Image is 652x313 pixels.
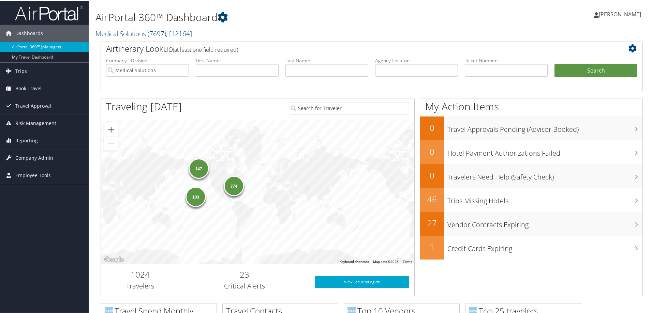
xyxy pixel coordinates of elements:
h3: Travelers Need Help (Safety Check) [447,168,642,181]
a: Terms (opens in new tab) [403,259,412,263]
h3: Travelers [106,281,174,290]
a: 46Trips Missing Hotels [420,187,642,211]
div: 103 [186,186,206,206]
img: airportal-logo.png [15,4,83,20]
h3: Travel Approvals Pending (Advisor Booked) [447,121,642,134]
span: Risk Management [15,114,56,131]
a: 1Credit Cards Expiring [420,235,642,259]
label: Last Name: [285,57,368,63]
span: Travel Approval [15,97,51,114]
h1: AirPortal 360™ Dashboard [95,10,464,24]
span: [PERSON_NAME] [599,10,641,17]
label: First Name: [196,57,279,63]
button: Zoom in [104,122,118,136]
span: Trips [15,62,27,79]
span: Employee Tools [15,166,51,183]
h3: Vendor Contracts Expiring [447,216,642,229]
a: Medical Solutions [95,28,192,37]
h3: Hotel Payment Authorizations Failed [447,144,642,157]
h1: My Action Items [420,99,642,113]
a: 0Hotel Payment Authorizations Failed [420,140,642,163]
div: 147 [188,158,209,178]
span: Reporting [15,131,38,148]
a: 0Travel Approvals Pending (Advisor Booked) [420,116,642,140]
span: Book Travel [15,79,42,96]
input: Search for Traveler [289,101,409,114]
h3: Credit Cards Expiring [447,240,642,253]
a: [PERSON_NAME] [594,3,648,24]
button: Search [554,63,637,77]
span: Map data ©2025 [373,259,399,263]
button: Zoom out [104,136,118,150]
a: 27Vendor Contracts Expiring [420,211,642,235]
span: (at least one field required) [173,45,238,53]
label: Agency Locator: [375,57,458,63]
button: Keyboard shortcuts [340,259,369,264]
h2: 0 [420,145,444,157]
h2: 1024 [106,268,174,280]
div: 774 [223,175,244,195]
h1: Traveling [DATE] [106,99,182,113]
h2: 46 [420,193,444,204]
a: View SecurityLogic® [315,275,409,287]
img: Google [103,255,125,264]
span: , [ 12164 ] [166,28,192,37]
span: Company Admin [15,149,53,166]
h2: 0 [420,121,444,133]
span: ( 7697 ) [148,28,166,37]
h2: 1 [420,240,444,252]
span: Dashboards [15,24,43,41]
h2: 0 [420,169,444,181]
h3: Critical Alerts [184,281,305,290]
h2: 27 [420,217,444,228]
h3: Trips Missing Hotels [447,192,642,205]
h2: 23 [184,268,305,280]
label: Ticket Number: [465,57,548,63]
a: Open this area in Google Maps (opens a new window) [103,255,125,264]
label: Company - Division: [106,57,189,63]
a: 0Travelers Need Help (Safety Check) [420,163,642,187]
h2: Airtinerary Lookup [106,42,592,54]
